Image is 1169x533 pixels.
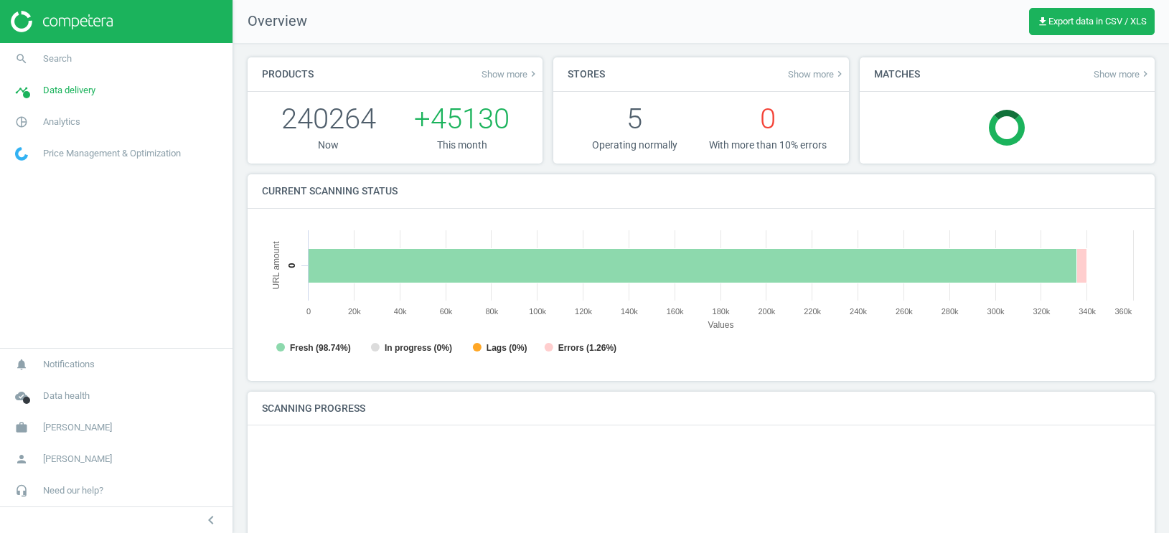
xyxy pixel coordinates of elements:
i: keyboard_arrow_right [834,68,845,80]
h4: Stores [553,57,619,91]
i: person [8,445,35,473]
tspan: URL amount [271,240,281,289]
button: chevron_left [193,511,229,529]
text: 360k [1114,307,1132,316]
i: pie_chart_outlined [8,108,35,136]
tspan: In progress (0%) [385,343,452,353]
span: +45130 [414,102,510,136]
span: Overview [233,11,307,32]
img: wGWNvw8QSZomAAAAABJRU5ErkJggg== [15,147,28,161]
i: headset_mic [8,477,35,504]
text: 280k [942,307,959,316]
text: 120k [575,307,592,316]
text: 0 [306,307,311,316]
text: 100k [529,307,546,316]
tspan: Errors (1.26%) [558,343,616,353]
i: get_app [1037,16,1048,27]
text: 220k [804,307,821,316]
p: 5 [568,99,701,138]
p: Operating normally [568,138,701,152]
span: Notifications [43,358,95,371]
p: With more than 10% errors [701,138,835,152]
span: Export data in CSV / XLS [1037,16,1147,27]
span: [PERSON_NAME] [43,421,112,434]
text: 20k [348,307,361,316]
i: cloud_done [8,382,35,410]
text: 260k [896,307,913,316]
h4: Products [248,57,328,91]
text: 300k [987,307,1005,316]
span: Need our help? [43,484,103,497]
i: chevron_left [202,511,220,529]
span: Show more [482,68,539,80]
img: ajHJNr6hYgQAAAAASUVORK5CYII= [11,11,113,32]
text: 180k [713,307,730,316]
p: Now [262,138,395,152]
p: 240264 [262,99,395,138]
p: This month [395,138,529,152]
text: 40k [394,307,407,316]
span: Search [43,52,72,65]
h4: Current scanning status [248,174,412,208]
text: 60k [440,307,453,316]
i: notifications [8,351,35,378]
a: Show morekeyboard_arrow_right [482,68,539,80]
tspan: Values [708,319,734,329]
text: 140k [621,307,638,316]
h4: Scanning progress [248,392,380,425]
button: get_appExport data in CSV / XLS [1029,8,1155,35]
i: keyboard_arrow_right [527,68,539,80]
i: timeline [8,77,35,104]
text: 0 [286,263,297,268]
span: Analytics [43,115,80,128]
text: 320k [1033,307,1050,316]
i: keyboard_arrow_right [1140,68,1151,80]
tspan: Fresh (98.74%) [290,343,351,353]
a: Show morekeyboard_arrow_right [788,68,845,80]
text: 160k [667,307,684,316]
text: 240k [850,307,867,316]
a: Show morekeyboard_arrow_right [1094,68,1151,80]
span: Data health [43,390,90,402]
span: Price Management & Optimization [43,147,181,160]
span: [PERSON_NAME] [43,453,112,466]
text: 340k [1079,307,1096,316]
p: 0 [701,99,835,138]
i: search [8,45,35,72]
text: 200k [758,307,775,316]
span: Show more [1094,68,1151,80]
text: 80k [485,307,498,316]
i: work [8,414,35,441]
tspan: Lags (0%) [487,343,527,353]
h4: Matches [860,57,934,91]
span: Data delivery [43,84,95,97]
span: Show more [788,68,845,80]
